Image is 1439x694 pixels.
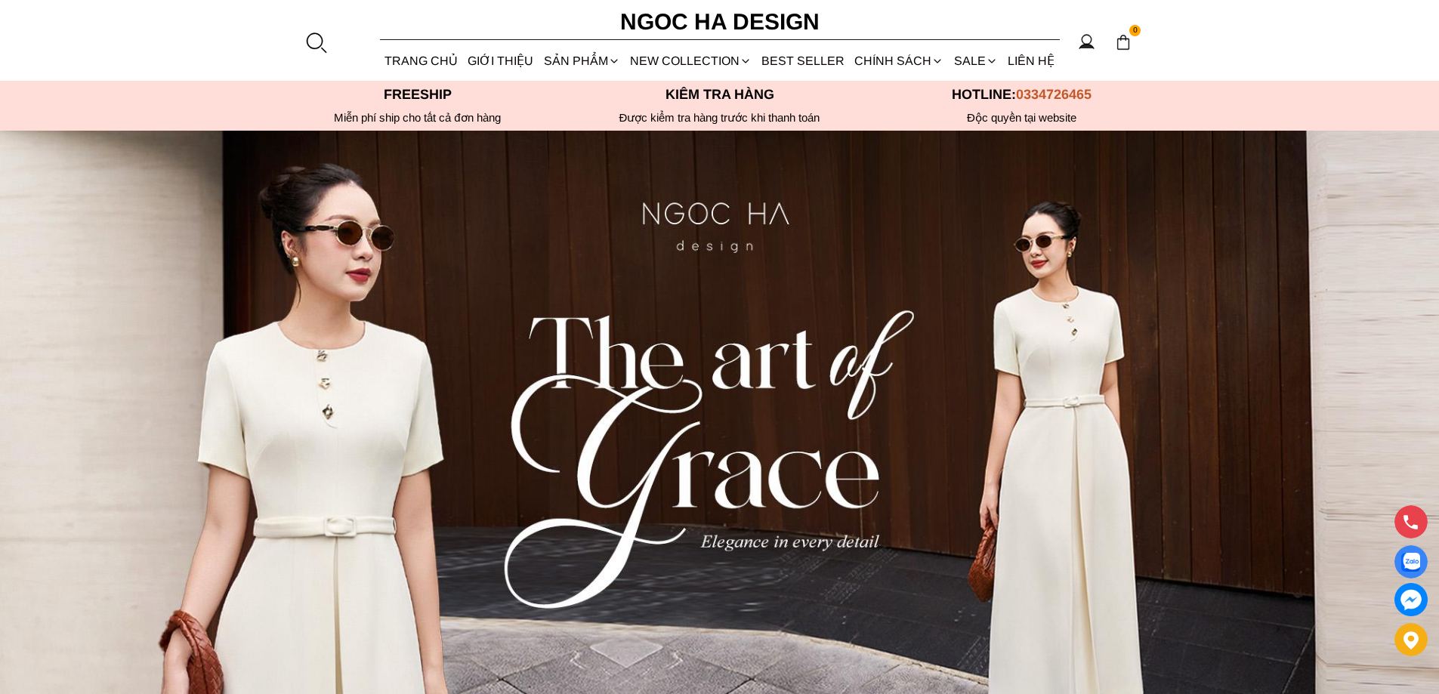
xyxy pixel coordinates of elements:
[1129,25,1141,37] span: 0
[1115,34,1132,51] img: img-CART-ICON-ksit0nf1
[949,41,1002,81] a: SALE
[1002,41,1059,81] a: LIÊN HỆ
[625,41,756,81] a: NEW COLLECTION
[380,41,463,81] a: TRANG CHỦ
[267,111,569,125] div: Miễn phí ship cho tất cả đơn hàng
[463,41,539,81] a: GIỚI THIỆU
[607,4,833,40] a: Ngoc Ha Design
[757,41,850,81] a: BEST SELLER
[850,41,949,81] div: Chính sách
[267,87,569,103] p: Freeship
[1394,583,1428,616] a: messenger
[871,87,1173,103] p: Hotline:
[665,87,774,102] font: Kiểm tra hàng
[539,41,625,81] div: SẢN PHẨM
[1016,87,1092,102] span: 0334726465
[871,111,1173,125] h6: Độc quyền tại website
[1401,553,1420,572] img: Display image
[569,111,871,125] p: Được kiểm tra hàng trước khi thanh toán
[1394,545,1428,578] a: Display image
